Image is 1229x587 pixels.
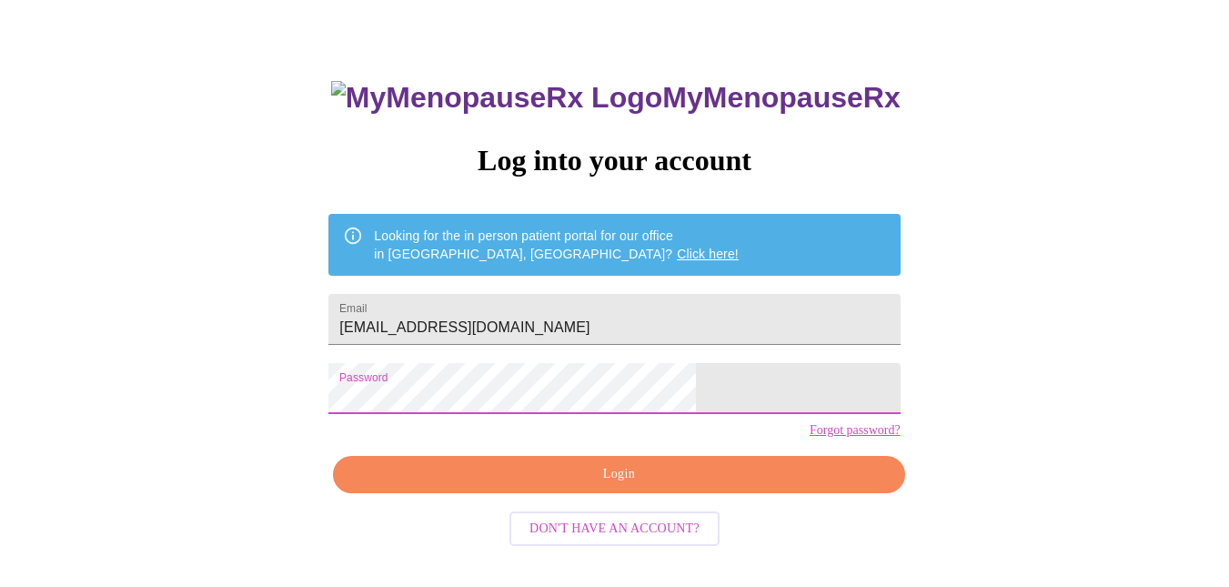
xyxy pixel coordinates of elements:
div: Looking for the in person patient portal for our office in [GEOGRAPHIC_DATA], [GEOGRAPHIC_DATA]? [374,219,739,270]
a: Don't have an account? [505,519,724,534]
img: MyMenopauseRx Logo [331,81,662,115]
a: Forgot password? [810,423,901,438]
h3: MyMenopauseRx [331,81,901,115]
button: Don't have an account? [509,511,720,547]
button: Login [333,456,904,493]
h3: Log into your account [328,144,900,177]
span: Don't have an account? [529,518,700,541]
span: Login [354,463,883,486]
a: Click here! [677,247,739,261]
